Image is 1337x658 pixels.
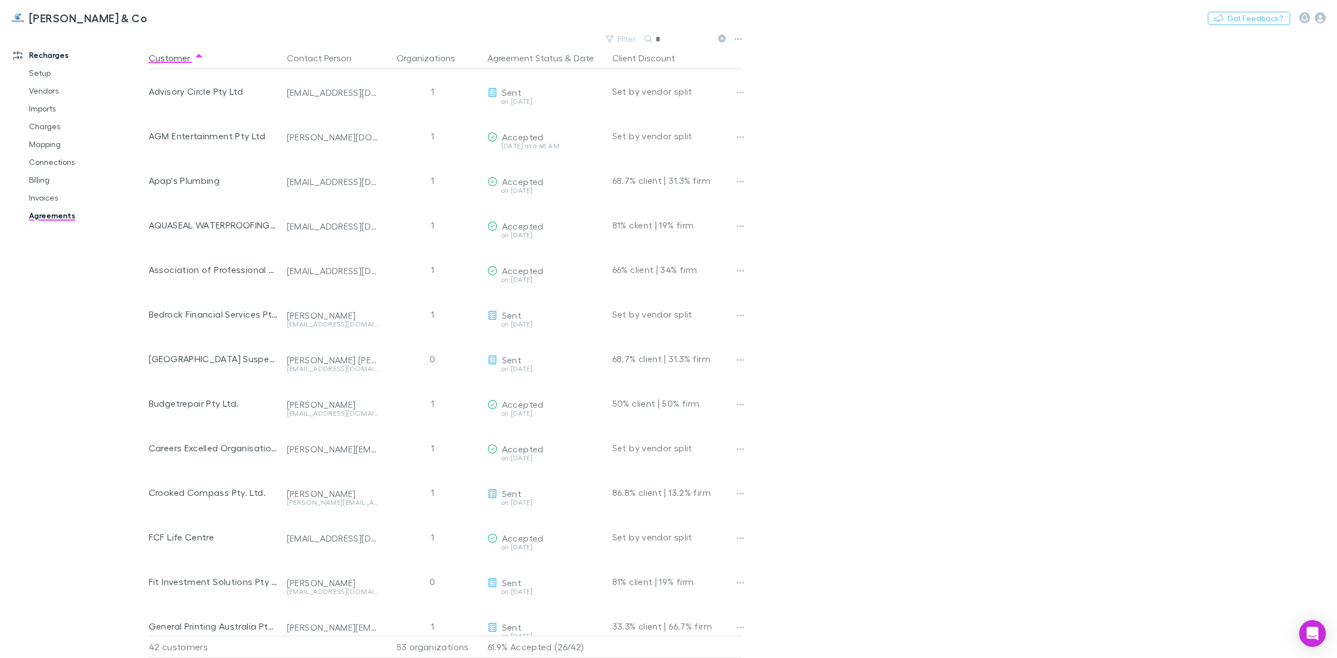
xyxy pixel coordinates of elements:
div: Open Intercom Messenger [1299,620,1326,647]
div: on [DATE] [487,588,603,595]
div: [DATE] at 6:48 AM [487,143,603,149]
div: [EMAIL_ADDRESS][DOMAIN_NAME] [287,588,378,595]
div: on [DATE] [487,187,603,194]
div: Set by vendor split [612,114,741,158]
div: 1 [383,515,483,559]
div: on [DATE] [487,232,603,238]
div: [PERSON_NAME][EMAIL_ADDRESS][DOMAIN_NAME] [287,499,378,506]
div: 81% client | 19% firm [612,203,741,247]
a: Recharges [2,46,157,64]
div: Bedrock Financial Services Pty. Ltd. [149,292,278,337]
h3: [PERSON_NAME] & Co [29,11,147,25]
div: 42 customers [149,636,282,658]
div: Set by vendor split [612,426,741,470]
button: Contact Person [287,47,365,69]
div: 53 organizations [383,636,483,658]
div: 0 [383,559,483,604]
a: Invoices [18,189,157,207]
div: [EMAIL_ADDRESS][DOMAIN_NAME] [287,365,378,372]
div: 1 [383,114,483,158]
span: Accepted [502,533,544,543]
div: AQUASEAL WATERPROOFING NSW PTY LTD [149,203,278,247]
div: & [487,47,603,69]
div: [PERSON_NAME] [287,577,378,588]
div: on [DATE] [487,276,603,283]
button: Date [574,47,594,69]
div: 68.7% client | 31.3% firm [612,158,741,203]
a: [PERSON_NAME] & Co [4,4,154,31]
div: [PERSON_NAME] [287,310,378,321]
div: [PERSON_NAME] [PERSON_NAME] [287,354,378,365]
div: Set by vendor split [612,292,741,337]
div: on [DATE] [487,321,603,328]
div: 68.7% client | 31.3% firm [612,337,741,381]
div: on [DATE] [487,499,603,506]
div: 1 [383,381,483,426]
button: Agreement Status [487,47,563,69]
div: [EMAIL_ADDRESS][DOMAIN_NAME] [287,221,378,232]
button: Filter [600,32,642,46]
div: 33.3% client | 66.7% firm [612,604,741,649]
a: Agreements [18,207,157,225]
div: [PERSON_NAME] [287,488,378,499]
div: on [DATE] [487,365,603,372]
a: Setup [18,64,157,82]
span: Sent [502,354,521,365]
span: Accepted [502,265,544,276]
button: Got Feedback? [1208,12,1290,25]
span: Accepted [502,176,544,187]
div: [EMAIL_ADDRESS][DOMAIN_NAME] [287,410,378,417]
button: Customer [149,47,203,69]
a: Billing [18,171,157,189]
div: [EMAIL_ADDRESS][DOMAIN_NAME] [287,176,378,187]
div: [EMAIL_ADDRESS][DOMAIN_NAME] [287,321,378,328]
div: Set by vendor split [612,69,741,114]
div: Apap's Plumbing [149,158,278,203]
div: [GEOGRAPHIC_DATA] Suspension Pty Ltd [149,337,278,381]
div: 1 [383,426,483,470]
div: Careers Excelled Organisational Psychology Pty Ltd [149,426,278,470]
span: Accepted [502,443,544,454]
div: [EMAIL_ADDRESS][DOMAIN_NAME] [287,87,378,98]
span: Sent [502,310,521,320]
button: Client Discount [612,47,689,69]
span: Accepted [502,131,544,142]
div: General Printing Australia Pty Ltd [149,604,278,649]
div: on [DATE] [487,410,603,417]
div: [PERSON_NAME][EMAIL_ADDRESS][DOMAIN_NAME] [287,622,378,633]
div: 66% client | 34% firm [612,247,741,292]
div: on [DATE] [487,544,603,550]
a: Connections [18,153,157,171]
div: 1 [383,158,483,203]
button: Organizations [397,47,469,69]
div: 50% client | 50% firm [612,381,741,426]
a: Charges [18,118,157,135]
div: Budgetrepair Pty Ltd. [149,381,278,426]
div: 1 [383,604,483,649]
div: Crooked Compass Pty. Ltd. [149,470,278,515]
div: on [DATE] [487,633,603,640]
div: on [DATE] [487,455,603,461]
a: Vendors [18,82,157,100]
p: 61.9% Accepted (26/42) [487,636,603,657]
div: on [DATE] [487,98,603,105]
div: 86.8% client | 13.2% firm [612,470,741,515]
img: Cruz & Co's Logo [11,11,25,25]
span: Sent [502,488,521,499]
span: Sent [502,622,521,632]
div: 1 [383,470,483,515]
span: Accepted [502,399,544,410]
div: Association of Professional Social Compliance Auditors, Inc. [149,247,278,292]
div: [PERSON_NAME][EMAIL_ADDRESS][DOMAIN_NAME] [287,443,378,455]
div: 0 [383,337,483,381]
div: 1 [383,247,483,292]
div: [EMAIL_ADDRESS][DOMAIN_NAME] [287,265,378,276]
div: 81% client | 19% firm [612,559,741,604]
a: Mapping [18,135,157,153]
div: FCF Life Centre [149,515,278,559]
div: Advisory Circle Pty Ltd [149,69,278,114]
div: 1 [383,203,483,247]
div: Fit Investment Solutions Pty Ltd [149,559,278,604]
div: [EMAIL_ADDRESS][DOMAIN_NAME] [287,533,378,544]
div: [PERSON_NAME][DOMAIN_NAME][EMAIL_ADDRESS][DOMAIN_NAME] [287,131,378,143]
